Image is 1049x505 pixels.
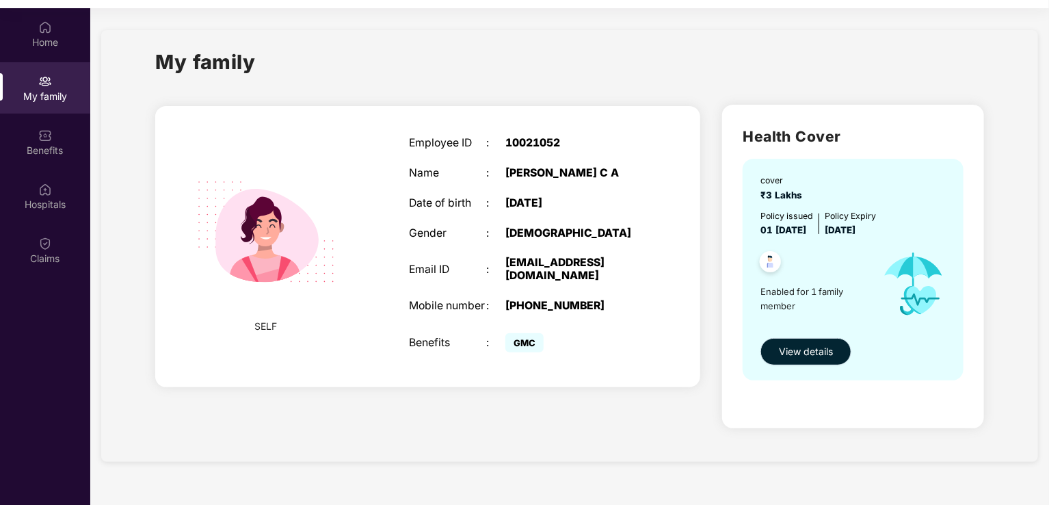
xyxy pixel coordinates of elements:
[754,247,787,281] img: svg+xml;base64,PHN2ZyB4bWxucz0iaHR0cDovL3d3dy53My5vcmcvMjAwMC9zdmciIHdpZHRoPSI0OC45NDMiIGhlaWdodD...
[743,125,964,148] h2: Health Cover
[505,227,641,240] div: [DEMOGRAPHIC_DATA]
[486,227,505,240] div: :
[409,137,486,150] div: Employee ID
[760,190,808,200] span: ₹3 Lakhs
[760,285,870,313] span: Enabled for 1 family member
[486,300,505,313] div: :
[505,333,544,352] span: GMC
[38,129,52,142] img: svg+xml;base64,PHN2ZyBpZD0iQmVuZWZpdHMiIHhtbG5zPSJodHRwOi8vd3d3LnczLm9yZy8yMDAwL3N2ZyIgd2lkdGg9Ij...
[38,21,52,34] img: svg+xml;base64,PHN2ZyBpZD0iSG9tZSIgeG1sbnM9Imh0dHA6Ly93d3cudzMub3JnLzIwMDAvc3ZnIiB3aWR0aD0iMjAiIG...
[409,300,486,313] div: Mobile number
[409,337,486,350] div: Benefits
[760,338,851,365] button: View details
[486,137,505,150] div: :
[825,224,855,235] span: [DATE]
[255,319,278,334] span: SELF
[409,263,486,276] div: Email ID
[155,47,256,77] h1: My family
[505,300,641,313] div: [PHONE_NUMBER]
[38,75,52,88] img: svg+xml;base64,PHN2ZyB3aWR0aD0iMjAiIGhlaWdodD0iMjAiIHZpZXdCb3g9IjAgMCAyMCAyMCIgZmlsbD0ibm9uZSIgeG...
[179,145,353,319] img: svg+xml;base64,PHN2ZyB4bWxucz0iaHR0cDovL3d3dy53My5vcmcvMjAwMC9zdmciIHdpZHRoPSIyMjQiIGhlaWdodD0iMT...
[409,197,486,210] div: Date of birth
[760,209,813,222] div: Policy issued
[779,344,833,359] span: View details
[505,167,641,180] div: [PERSON_NAME] C A
[486,263,505,276] div: :
[486,197,505,210] div: :
[38,237,52,250] img: svg+xml;base64,PHN2ZyBpZD0iQ2xhaW0iIHhtbG5zPSJodHRwOi8vd3d3LnczLm9yZy8yMDAwL3N2ZyIgd2lkdGg9IjIwIi...
[760,174,808,187] div: cover
[409,227,486,240] div: Gender
[486,337,505,350] div: :
[486,167,505,180] div: :
[38,183,52,196] img: svg+xml;base64,PHN2ZyBpZD0iSG9zcGl0YWxzIiB4bWxucz0iaHR0cDovL3d3dy53My5vcmcvMjAwMC9zdmciIHdpZHRoPS...
[505,137,641,150] div: 10021052
[825,209,876,222] div: Policy Expiry
[505,197,641,210] div: [DATE]
[409,167,486,180] div: Name
[505,257,641,283] div: [EMAIL_ADDRESS][DOMAIN_NAME]
[760,224,806,235] span: 01 [DATE]
[871,237,957,331] img: icon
